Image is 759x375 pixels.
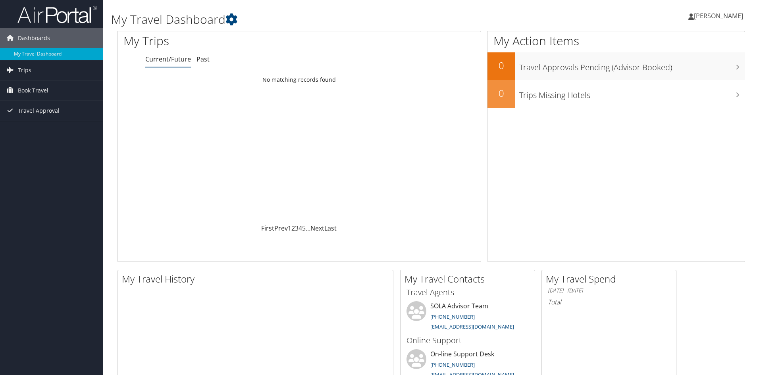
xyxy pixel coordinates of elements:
[324,224,337,233] a: Last
[548,287,670,294] h6: [DATE] - [DATE]
[405,272,535,286] h2: My Travel Contacts
[403,301,533,334] li: SOLA Advisor Team
[406,287,529,298] h3: Travel Agents
[17,5,97,24] img: airportal-logo.png
[694,12,743,20] span: [PERSON_NAME]
[546,272,676,286] h2: My Travel Spend
[487,80,745,108] a: 0Trips Missing Hotels
[487,59,515,72] h2: 0
[295,224,299,233] a: 3
[111,11,538,28] h1: My Travel Dashboard
[306,224,310,233] span: …
[18,101,60,121] span: Travel Approval
[487,33,745,49] h1: My Action Items
[291,224,295,233] a: 2
[123,33,324,49] h1: My Trips
[302,224,306,233] a: 5
[288,224,291,233] a: 1
[18,28,50,48] span: Dashboards
[487,52,745,80] a: 0Travel Approvals Pending (Advisor Booked)
[310,224,324,233] a: Next
[261,224,274,233] a: First
[299,224,302,233] a: 4
[274,224,288,233] a: Prev
[548,298,670,306] h6: Total
[406,335,529,346] h3: Online Support
[430,323,514,330] a: [EMAIL_ADDRESS][DOMAIN_NAME]
[430,313,475,320] a: [PHONE_NUMBER]
[18,60,31,80] span: Trips
[430,361,475,368] a: [PHONE_NUMBER]
[519,86,745,101] h3: Trips Missing Hotels
[519,58,745,73] h3: Travel Approvals Pending (Advisor Booked)
[118,73,481,87] td: No matching records found
[688,4,751,28] a: [PERSON_NAME]
[196,55,210,63] a: Past
[122,272,393,286] h2: My Travel History
[18,81,48,100] span: Book Travel
[145,55,191,63] a: Current/Future
[487,87,515,100] h2: 0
